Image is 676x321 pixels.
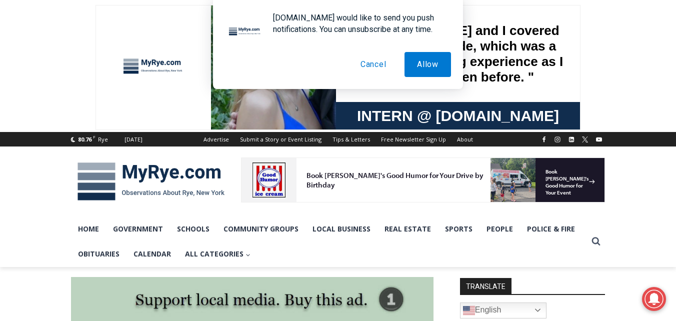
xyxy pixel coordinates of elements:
a: Tips & Letters [327,132,375,146]
div: [DATE] [124,135,142,144]
a: Facebook [538,133,550,145]
a: X [579,133,591,145]
button: View Search Form [587,232,605,250]
img: en [463,304,475,316]
a: Government [106,216,170,241]
div: Book [PERSON_NAME]'s Good Humor for Your Drive by Birthday [65,13,247,32]
div: [DOMAIN_NAME] would like to send you push notifications. You can unsubscribe at any time. [265,12,451,35]
nav: Secondary Navigation [198,132,478,146]
a: Advertise [198,132,234,146]
span: Intern @ [DOMAIN_NAME] [261,99,463,122]
button: Allow [404,52,451,77]
a: Free Newsletter Sign Up [375,132,451,146]
a: YouTube [593,133,605,145]
a: Real Estate [377,216,438,241]
a: Calendar [126,241,178,266]
img: s_800_d653096d-cda9-4b24-94f4-9ae0c7afa054.jpeg [242,0,302,45]
a: Open Tues. - Sun. [PHONE_NUMBER] [0,100,100,124]
nav: Primary Navigation [71,216,587,267]
strong: TRANSLATE [460,278,511,294]
a: People [479,216,520,241]
div: "the precise, almost orchestrated movements of cutting and assembling sushi and [PERSON_NAME] mak... [102,62,142,119]
a: Obituaries [71,241,126,266]
span: Open Tues. - Sun. [PHONE_NUMBER] [3,103,98,141]
a: Instagram [551,133,563,145]
img: MyRye.com [71,155,231,207]
a: Local Business [305,216,377,241]
span: F [93,134,95,139]
a: Schools [170,216,216,241]
a: Linkedin [565,133,577,145]
a: Book [PERSON_NAME]'s Good Humor for Your Event [297,3,361,45]
a: Community Groups [216,216,305,241]
h4: Book [PERSON_NAME]'s Good Humor for Your Event [304,10,348,38]
img: notification icon [225,12,265,52]
a: Intern @ [DOMAIN_NAME] [240,97,484,124]
button: Child menu of All Categories [178,241,257,266]
a: Sports [438,216,479,241]
div: "[PERSON_NAME] and I covered the [DATE] Parade, which was a really eye opening experience as I ha... [252,0,472,97]
a: About [451,132,478,146]
a: English [460,302,546,318]
a: Home [71,216,106,241]
a: Submit a Story or Event Listing [234,132,327,146]
button: Cancel [348,52,399,77]
span: 80.76 [78,135,91,143]
div: Rye [98,135,108,144]
a: Police & Fire [520,216,582,241]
